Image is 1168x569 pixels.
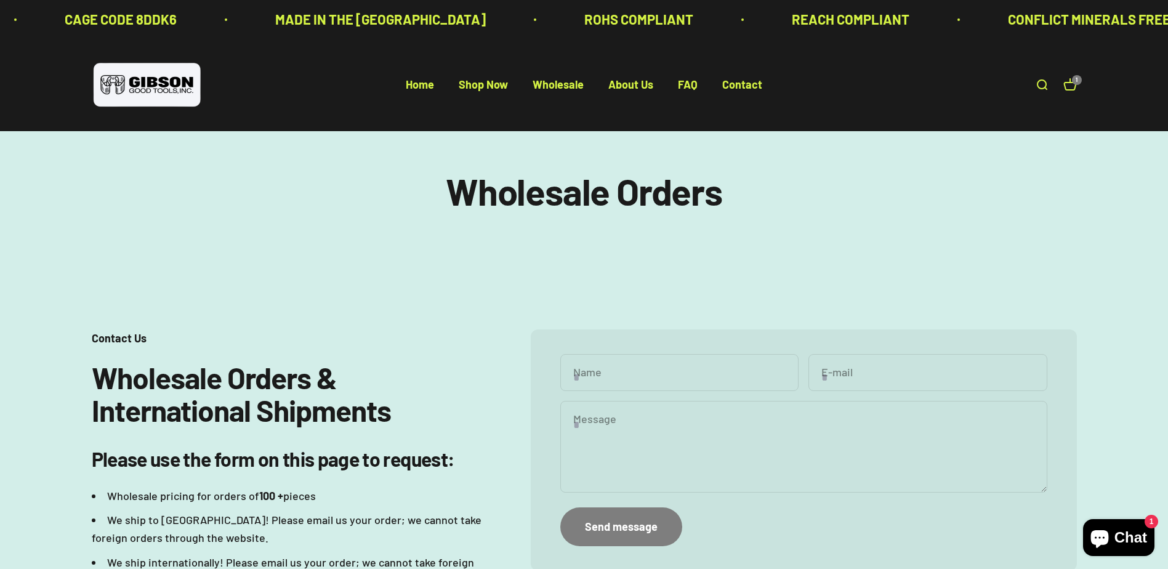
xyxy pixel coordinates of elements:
p: ROHS COMPLIANT [543,9,652,30]
h2: Wholesale Orders & International Shipments [92,361,481,427]
a: Home [406,78,434,92]
a: Contact [722,78,762,92]
a: Shop Now [459,78,508,92]
button: Send message [560,507,682,546]
h4: Please use the form on this page to request: [92,446,481,472]
inbox-online-store-chat: Shopify online store chat [1079,519,1158,559]
a: FAQ [678,78,698,92]
li: Wholesale pricing for orders of pieces [92,487,481,505]
p: REACH COMPLIANT [751,9,868,30]
a: Wholesale [533,78,584,92]
a: About Us [608,78,653,92]
p: CAGE CODE 8DDK6 [23,9,135,30]
p: MADE IN THE [GEOGRAPHIC_DATA] [234,9,445,30]
p: Contact Us [92,329,481,347]
cart-count: 1 [1072,75,1082,85]
li: We ship to [GEOGRAPHIC_DATA]! Please email us your order; we cannot take foreign orders through t... [92,511,481,547]
div: Send message [585,518,658,536]
p: CONFLICT MINERALS FREE [967,9,1129,30]
h1: Wholesale Orders [92,171,1077,211]
strong: 100 + [259,489,283,502]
